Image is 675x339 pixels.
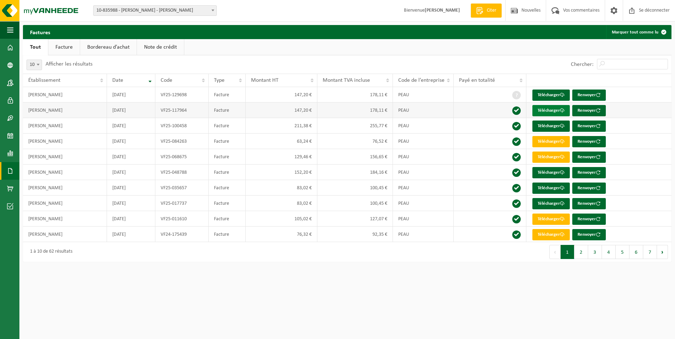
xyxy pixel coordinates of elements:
[532,198,570,209] a: Télécharger
[107,180,155,196] td: [DATE]
[23,118,107,134] td: [PERSON_NAME]
[572,121,606,132] button: Renvoyer
[532,167,570,178] a: Télécharger
[209,87,246,103] td: Facture
[657,245,668,259] button: Prochain
[538,108,560,113] font: Télécharger
[578,232,596,237] font: Renvoyer
[572,167,606,178] button: Renvoyer
[572,198,606,209] button: Renvoyer
[209,134,246,149] td: Facture
[23,196,107,211] td: [PERSON_NAME]
[578,93,596,97] font: Renvoyer
[538,232,560,237] font: Télécharger
[112,78,123,83] span: Date
[317,196,393,211] td: 100,45 €
[629,245,643,259] button: 6
[572,152,606,163] button: Renvoyer
[612,30,658,35] font: Marquer tout comme lu
[574,245,588,259] button: 2
[643,245,657,259] button: 7
[209,180,246,196] td: Facture
[393,87,454,103] td: PEAU
[209,149,246,165] td: Facture
[485,7,498,14] span: Citer
[578,108,596,113] font: Renvoyer
[23,39,48,55] a: Tout
[107,196,155,211] td: [DATE]
[246,118,317,134] td: 211,38 €
[246,165,317,180] td: 152,20 €
[23,87,107,103] td: [PERSON_NAME]
[538,93,560,97] font: Télécharger
[246,196,317,211] td: 83,02 €
[578,124,596,128] font: Renvoyer
[209,227,246,242] td: Facture
[107,118,155,134] td: [DATE]
[572,136,606,147] button: Renvoyer
[471,4,502,18] a: Citer
[532,183,570,194] a: Télécharger
[246,180,317,196] td: 83,02 €
[48,39,80,55] a: Facture
[23,165,107,180] td: [PERSON_NAME]
[549,245,561,259] button: Précédent
[246,227,317,242] td: 76,32 €
[209,196,246,211] td: Facture
[538,201,560,206] font: Télécharger
[538,139,560,144] font: Télécharger
[317,118,393,134] td: 255,77 €
[107,227,155,242] td: [DATE]
[28,78,60,83] span: Établissement
[23,103,107,118] td: [PERSON_NAME]
[317,134,393,149] td: 76,52 €
[532,136,570,147] a: Télécharger
[572,229,606,240] button: Renvoyer
[317,103,393,118] td: 178,11 €
[532,105,570,116] a: Télécharger
[23,211,107,227] td: [PERSON_NAME]
[532,229,570,240] a: Télécharger
[155,211,209,227] td: VF25-011610
[137,39,184,55] a: Note de crédit
[538,124,560,128] font: Télécharger
[155,227,209,242] td: VF24-175439
[602,245,616,259] button: 4
[161,78,172,83] span: Code
[26,246,72,258] div: 1 à 10 de 62 résultats
[532,121,570,132] a: Télécharger
[155,196,209,211] td: VF25-017737
[588,245,602,259] button: 3
[317,87,393,103] td: 178,11 €
[107,134,155,149] td: [DATE]
[578,201,596,206] font: Renvoyer
[23,227,107,242] td: [PERSON_NAME]
[107,211,155,227] td: [DATE]
[393,134,454,149] td: PEAU
[27,60,42,70] span: 10
[532,214,570,225] a: Télécharger
[572,90,606,101] button: Renvoyer
[107,165,155,180] td: [DATE]
[538,155,560,159] font: Télécharger
[155,103,209,118] td: VF25-117964
[317,165,393,180] td: 184,16 €
[107,103,155,118] td: [DATE]
[209,103,246,118] td: Facture
[459,78,495,83] span: Payé en totalité
[425,8,460,13] strong: [PERSON_NAME]
[155,149,209,165] td: VF25-068675
[155,134,209,149] td: VF25-084263
[317,149,393,165] td: 156,65 €
[538,186,560,190] font: Télécharger
[23,134,107,149] td: [PERSON_NAME]
[606,25,671,39] button: Marquer tout comme lu
[209,165,246,180] td: Facture
[209,118,246,134] td: Facture
[23,180,107,196] td: [PERSON_NAME]
[107,149,155,165] td: [DATE]
[246,87,317,103] td: 147,20 €
[572,183,606,194] button: Renvoyer
[246,103,317,118] td: 147,20 €
[393,211,454,227] td: PEAU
